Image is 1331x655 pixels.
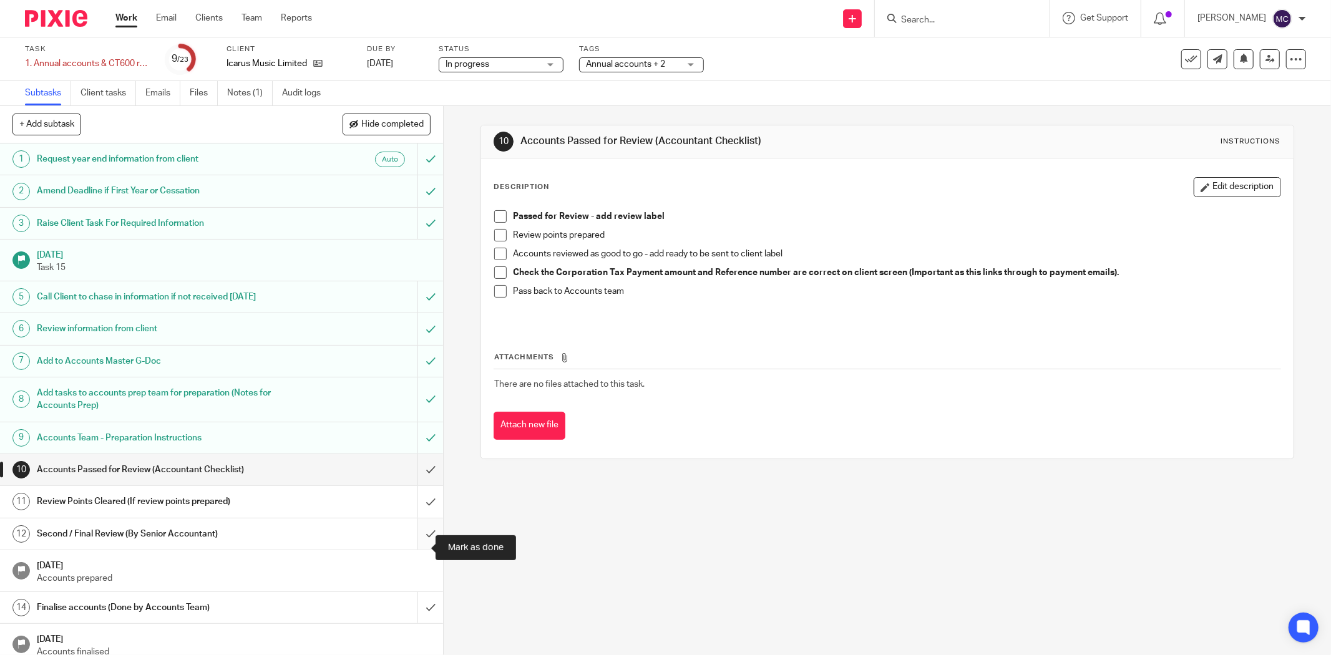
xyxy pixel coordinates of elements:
[37,182,283,200] h1: Amend Deadline if First Year or Cessation
[12,215,30,232] div: 3
[195,12,223,24] a: Clients
[494,182,549,192] p: Description
[37,572,431,585] p: Accounts prepared
[115,12,137,24] a: Work
[37,525,283,543] h1: Second / Final Review (By Senior Accountant)
[178,56,189,63] small: /23
[25,10,87,27] img: Pixie
[361,120,424,130] span: Hide completed
[586,60,665,69] span: Annual accounts + 2
[25,81,71,105] a: Subtasks
[37,261,431,274] p: Task 15
[1194,177,1281,197] button: Edit description
[367,59,393,68] span: [DATE]
[367,44,423,54] label: Due by
[241,12,262,24] a: Team
[513,268,1119,277] strong: Check the Corporation Tax Payment amount and Reference number are correct on client screen (Impor...
[37,556,431,572] h1: [DATE]
[1197,12,1266,24] p: [PERSON_NAME]
[156,12,177,24] a: Email
[900,15,1012,26] input: Search
[494,132,514,152] div: 10
[80,81,136,105] a: Client tasks
[1221,137,1281,147] div: Instructions
[12,599,30,616] div: 14
[12,320,30,337] div: 6
[281,12,312,24] a: Reports
[12,352,30,370] div: 7
[145,81,180,105] a: Emails
[190,81,218,105] a: Files
[1080,14,1128,22] span: Get Support
[513,248,1280,260] p: Accounts reviewed as good to go - add ready to be sent to client label
[343,114,431,135] button: Hide completed
[520,135,914,148] h1: Accounts Passed for Review (Accountant Checklist)
[12,493,30,510] div: 11
[25,57,150,70] div: 1. Annual accounts &amp; CT600 return
[25,44,150,54] label: Task
[513,285,1280,298] p: Pass back to Accounts team
[513,212,665,221] strong: Passed for Review - add review label
[37,598,283,617] h1: Finalise accounts (Done by Accounts Team)
[37,352,283,371] h1: Add to Accounts Master G-Doc
[37,150,283,168] h1: Request year end information from client
[12,525,30,543] div: 12
[446,60,489,69] span: In progress
[494,380,645,389] span: There are no files attached to this task.
[494,412,565,440] button: Attach new file
[1272,9,1292,29] img: svg%3E
[37,384,283,415] h1: Add tasks to accounts prep team for preparation (Notes for Accounts Prep)
[37,288,283,306] h1: Call Client to chase in information if not received [DATE]
[12,114,81,135] button: + Add subtask
[227,57,307,70] p: Icarus Music Limited
[227,44,351,54] label: Client
[12,461,30,478] div: 10
[513,229,1280,241] p: Review points prepared
[12,391,30,408] div: 8
[12,150,30,168] div: 1
[12,429,30,447] div: 9
[439,44,563,54] label: Status
[25,57,150,70] div: 1. Annual accounts & CT600 return
[37,492,283,511] h1: Review Points Cleared (If review points prepared)
[12,183,30,200] div: 2
[37,319,283,338] h1: Review information from client
[37,246,431,261] h1: [DATE]
[12,288,30,306] div: 5
[375,152,405,167] div: Auto
[37,429,283,447] h1: Accounts Team - Preparation Instructions
[172,52,189,66] div: 9
[282,81,330,105] a: Audit logs
[37,214,283,233] h1: Raise Client Task For Required Information
[494,354,554,361] span: Attachments
[37,460,283,479] h1: Accounts Passed for Review (Accountant Checklist)
[37,630,431,646] h1: [DATE]
[579,44,704,54] label: Tags
[227,81,273,105] a: Notes (1)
